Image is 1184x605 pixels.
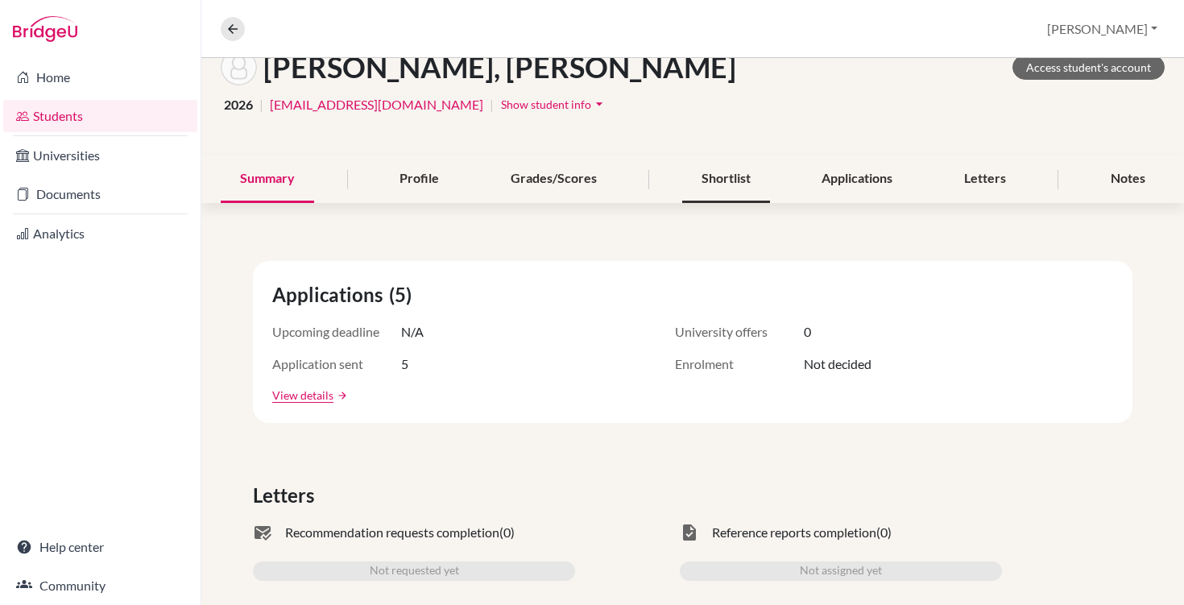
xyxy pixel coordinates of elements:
span: Show student info [501,97,591,111]
span: | [259,95,263,114]
span: N/A [401,322,424,342]
a: Analytics [3,218,197,250]
a: Home [3,61,197,93]
a: Universities [3,139,197,172]
span: (0) [499,523,515,542]
span: University offers [675,322,804,342]
a: Documents [3,178,197,210]
span: Not requested yet [370,561,459,581]
div: Profile [380,155,458,203]
a: Community [3,570,197,602]
span: Enrolment [675,354,804,374]
div: Applications [802,155,912,203]
a: Access student's account [1012,55,1165,80]
span: Application sent [272,354,401,374]
a: Help center [3,531,197,563]
div: Summary [221,155,314,203]
a: [EMAIL_ADDRESS][DOMAIN_NAME] [270,95,483,114]
button: Show student infoarrow_drop_down [500,92,608,117]
span: Not decided [804,354,871,374]
a: arrow_forward [333,390,348,401]
img: Ashish Davender BANSAL's avatar [221,49,257,85]
span: 2026 [224,95,253,114]
div: Notes [1091,155,1165,203]
span: 5 [401,354,408,374]
span: mark_email_read [253,523,272,542]
span: (5) [389,280,418,309]
a: Students [3,100,197,132]
div: Shortlist [682,155,770,203]
span: (0) [876,523,892,542]
img: Bridge-U [13,16,77,42]
span: Not assigned yet [800,561,882,581]
span: Upcoming deadline [272,322,401,342]
span: Applications [272,280,389,309]
span: | [490,95,494,114]
button: [PERSON_NAME] [1040,14,1165,44]
span: task [680,523,699,542]
i: arrow_drop_down [591,96,607,112]
span: Reference reports completion [712,523,876,542]
span: Recommendation requests completion [285,523,499,542]
span: Letters [253,481,321,510]
a: View details [272,387,333,404]
span: 0 [804,322,811,342]
div: Letters [945,155,1025,203]
h1: [PERSON_NAME], [PERSON_NAME] [263,50,736,85]
div: Grades/Scores [491,155,616,203]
